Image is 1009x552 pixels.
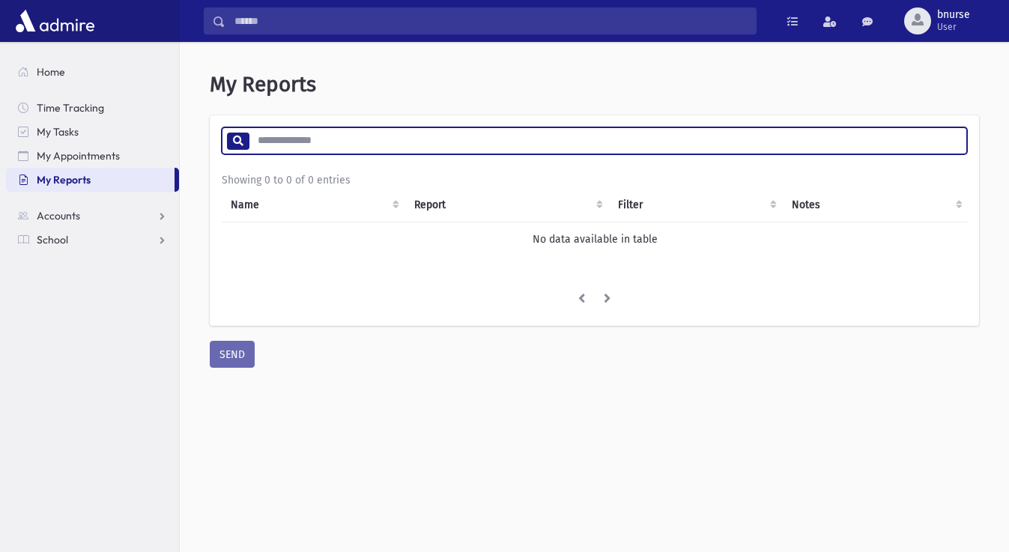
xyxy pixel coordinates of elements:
[222,188,405,222] th: Name: activate to sort column ascending
[37,101,104,115] span: Time Tracking
[225,7,756,34] input: Search
[37,209,80,222] span: Accounts
[37,173,91,186] span: My Reports
[6,204,179,228] a: Accounts
[37,125,79,139] span: My Tasks
[6,144,179,168] a: My Appointments
[37,233,68,246] span: School
[937,21,970,33] span: User
[6,120,179,144] a: My Tasks
[37,65,65,79] span: Home
[405,188,609,222] th: Report: activate to sort column ascending
[6,168,175,192] a: My Reports
[937,9,970,21] span: bnurse
[222,222,969,256] td: No data available in table
[12,6,98,36] img: AdmirePro
[222,172,967,188] div: Showing 0 to 0 of 0 entries
[6,228,179,252] a: School
[609,188,783,222] th: Filter : activate to sort column ascending
[6,60,179,84] a: Home
[783,188,969,222] th: Notes : activate to sort column ascending
[6,96,179,120] a: Time Tracking
[210,72,316,97] span: My Reports
[37,149,120,163] span: My Appointments
[210,341,255,368] button: SEND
